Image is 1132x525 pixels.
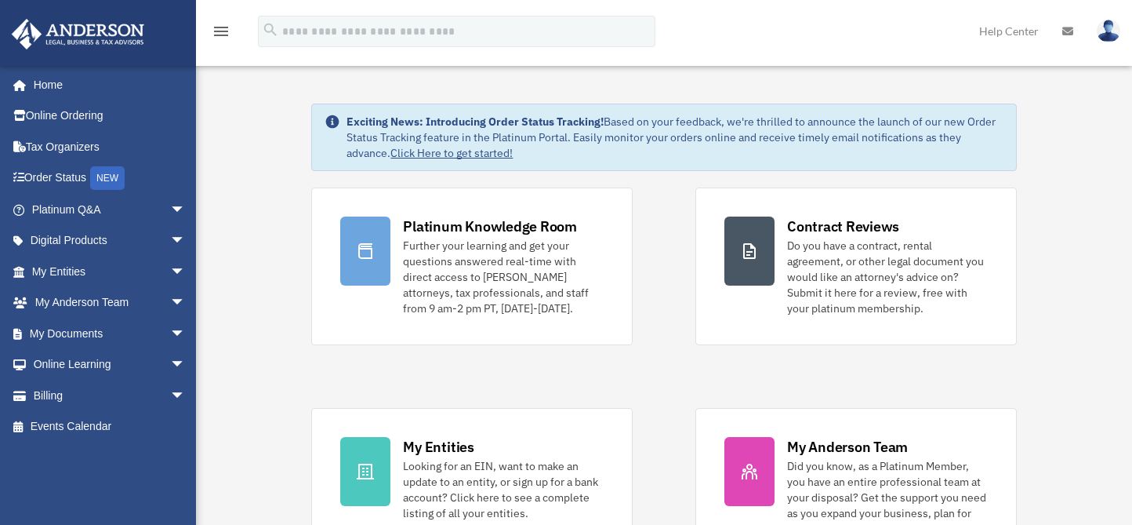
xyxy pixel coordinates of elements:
div: Platinum Knowledge Room [403,217,577,236]
img: User Pic [1097,20,1120,42]
i: menu [212,22,230,41]
strong: Exciting News: Introducing Order Status Tracking! [346,115,604,129]
div: Further your learning and get your questions answered real-time with direct access to [PERSON_NAM... [403,238,604,316]
span: arrow_drop_down [170,256,201,288]
a: Tax Organizers [11,131,209,162]
a: My Anderson Teamarrow_drop_down [11,287,209,319]
img: Anderson Advisors Platinum Portal [7,19,149,49]
a: My Entitiesarrow_drop_down [11,256,209,287]
a: Online Ordering [11,100,209,132]
a: Billingarrow_drop_down [11,380,209,411]
div: My Entities [403,437,473,457]
a: Digital Productsarrow_drop_down [11,225,209,257]
a: Events Calendar [11,411,209,443]
span: arrow_drop_down [170,318,201,350]
span: arrow_drop_down [170,287,201,319]
a: Online Learningarrow_drop_down [11,349,209,381]
div: Do you have a contract, rental agreement, or other legal document you would like an attorney's ad... [787,238,988,316]
a: Platinum Knowledge Room Further your learning and get your questions answered real-time with dire... [311,188,633,345]
span: arrow_drop_down [170,225,201,257]
i: search [262,21,279,38]
div: NEW [90,166,125,190]
a: menu [212,27,230,41]
a: Platinum Q&Aarrow_drop_down [11,194,209,225]
a: Click Here to get started! [390,146,513,160]
div: Based on your feedback, we're thrilled to announce the launch of our new Order Status Tracking fe... [346,114,1003,161]
div: Looking for an EIN, want to make an update to an entity, or sign up for a bank account? Click her... [403,458,604,521]
a: Home [11,69,201,100]
a: My Documentsarrow_drop_down [11,318,209,349]
a: Contract Reviews Do you have a contract, rental agreement, or other legal document you would like... [695,188,1017,345]
a: Order StatusNEW [11,162,209,195]
div: My Anderson Team [787,437,908,457]
span: arrow_drop_down [170,194,201,226]
span: arrow_drop_down [170,380,201,412]
span: arrow_drop_down [170,349,201,381]
div: Contract Reviews [787,217,899,236]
